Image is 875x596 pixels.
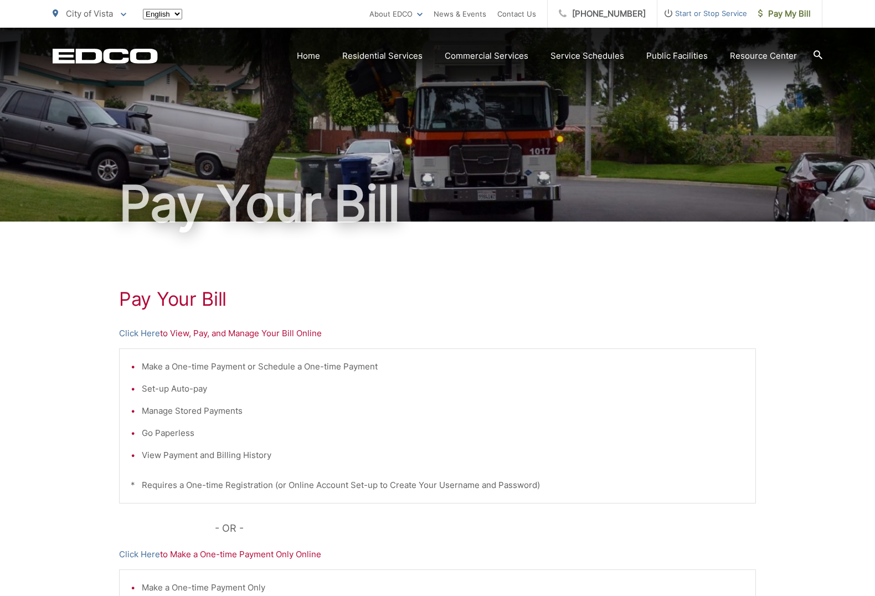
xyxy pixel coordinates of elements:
a: Home [297,49,320,63]
a: Commercial Services [445,49,528,63]
a: Service Schedules [550,49,624,63]
a: Resource Center [730,49,797,63]
select: Select a language [143,9,182,19]
h1: Pay Your Bill [53,176,822,232]
h1: Pay Your Bill [119,288,756,310]
li: View Payment and Billing History [142,449,744,462]
a: Click Here [119,548,160,561]
li: Manage Stored Payments [142,404,744,418]
a: Residential Services [342,49,423,63]
span: City of Vista [66,8,113,19]
p: to Make a One-time Payment Only Online [119,548,756,561]
li: Make a One-time Payment Only [142,581,744,594]
li: Set-up Auto-pay [142,382,744,395]
p: to View, Pay, and Manage Your Bill Online [119,327,756,340]
li: Make a One-time Payment or Schedule a One-time Payment [142,360,744,373]
a: News & Events [434,7,486,20]
a: Click Here [119,327,160,340]
a: Public Facilities [646,49,708,63]
a: Contact Us [497,7,536,20]
a: EDCD logo. Return to the homepage. [53,48,158,64]
li: Go Paperless [142,427,744,440]
p: * Requires a One-time Registration (or Online Account Set-up to Create Your Username and Password) [131,479,744,492]
a: About EDCO [369,7,423,20]
p: - OR - [215,520,756,537]
span: Pay My Bill [758,7,811,20]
